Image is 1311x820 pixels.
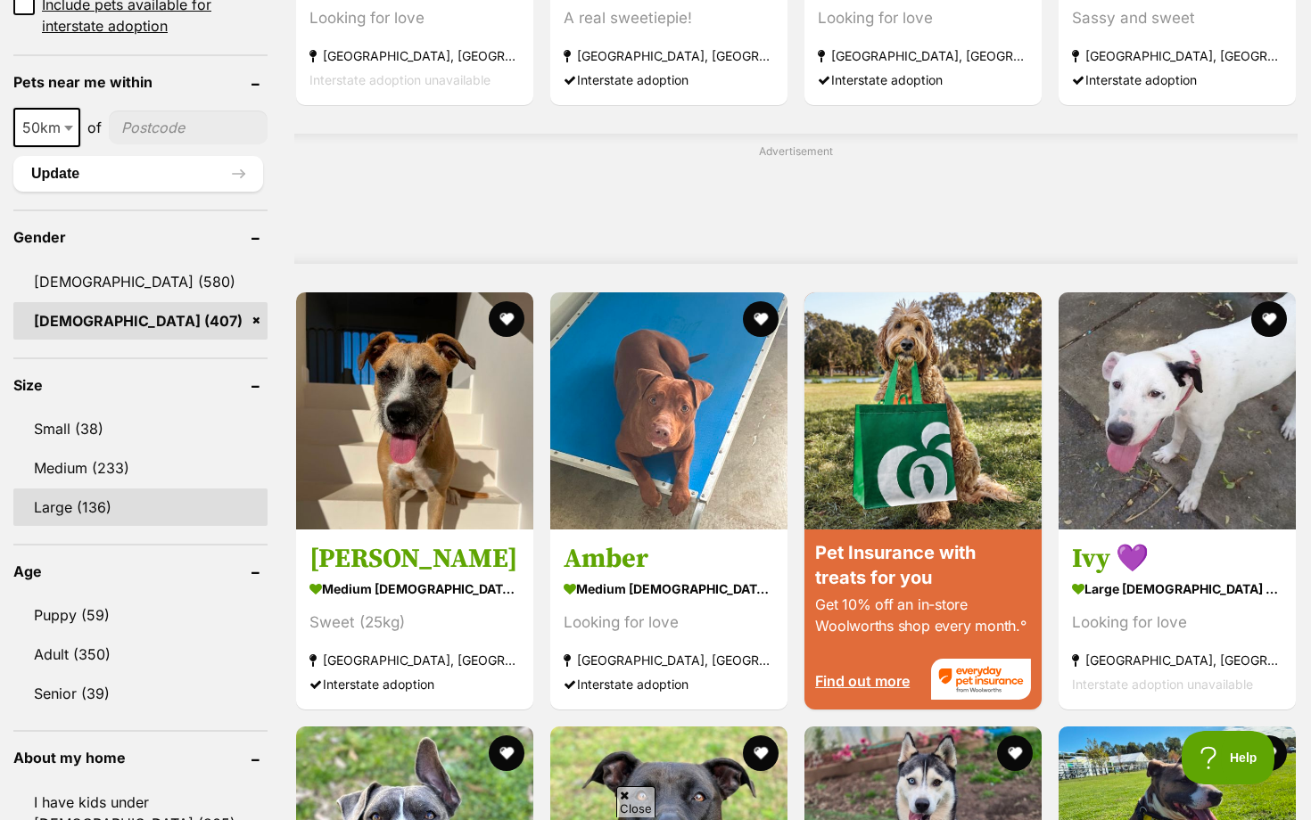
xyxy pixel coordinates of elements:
[13,449,268,487] a: Medium (233)
[550,529,787,709] a: Amber medium [DEMOGRAPHIC_DATA] Dog Looking for love [GEOGRAPHIC_DATA], [GEOGRAPHIC_DATA] Interst...
[13,675,268,712] a: Senior (39)
[818,44,1028,68] strong: [GEOGRAPHIC_DATA], [GEOGRAPHIC_DATA]
[13,156,263,192] button: Update
[564,44,774,68] strong: [GEOGRAPHIC_DATA], [GEOGRAPHIC_DATA]
[818,68,1028,92] div: Interstate adoption
[1072,576,1282,602] strong: large [DEMOGRAPHIC_DATA] Dog
[997,735,1033,771] button: favourite
[564,542,774,576] h3: Amber
[309,44,520,68] strong: [GEOGRAPHIC_DATA], [GEOGRAPHIC_DATA]
[309,542,520,576] h3: [PERSON_NAME]
[309,648,520,672] strong: [GEOGRAPHIC_DATA], [GEOGRAPHIC_DATA]
[550,292,787,529] img: Amber - Staffordshire Bull Terrier Dog
[309,611,520,635] div: Sweet (25kg)
[296,529,533,709] a: [PERSON_NAME] medium [DEMOGRAPHIC_DATA] Dog Sweet (25kg) [GEOGRAPHIC_DATA], [GEOGRAPHIC_DATA] Int...
[564,648,774,672] strong: [GEOGRAPHIC_DATA], [GEOGRAPHIC_DATA]
[296,292,533,529] img: Hazel - Irish Wolfhound x Mixed breed Dog
[1072,6,1282,30] div: Sassy and sweet
[13,74,268,90] header: Pets near me within
[564,672,774,696] div: Interstate adoption
[309,672,520,696] div: Interstate adoption
[818,6,1028,30] div: Looking for love
[1072,68,1282,92] div: Interstate adoption
[1182,731,1275,784] iframe: Help Scout Beacon - Open
[309,576,520,602] strong: medium [DEMOGRAPHIC_DATA] Dog
[13,263,268,300] a: [DEMOGRAPHIC_DATA] (580)
[309,72,491,87] span: Interstate adoption unavailable
[564,576,774,602] strong: medium [DEMOGRAPHIC_DATA] Dog
[1072,648,1282,672] strong: [GEOGRAPHIC_DATA], [GEOGRAPHIC_DATA]
[13,750,268,766] header: About my home
[743,735,779,771] button: favourite
[13,635,268,673] a: Adult (350)
[743,301,779,337] button: favourite
[1059,529,1296,709] a: Ivy 💜 large [DEMOGRAPHIC_DATA] Dog Looking for love [GEOGRAPHIC_DATA], [GEOGRAPHIC_DATA] Intersta...
[13,410,268,447] a: Small (38)
[1072,542,1282,576] h3: Ivy 💜
[1072,611,1282,635] div: Looking for love
[1072,44,1282,68] strong: [GEOGRAPHIC_DATA], [GEOGRAPHIC_DATA]
[87,117,102,138] span: of
[109,111,268,144] input: postcode
[489,301,524,337] button: favourite
[309,6,520,30] div: Looking for love
[13,488,268,526] a: Large (136)
[13,377,268,393] header: Size
[13,596,268,634] a: Puppy (59)
[564,68,774,92] div: Interstate adoption
[13,229,268,245] header: Gender
[1251,301,1287,337] button: favourite
[489,735,524,771] button: favourite
[616,786,655,817] span: Close
[13,108,80,147] span: 50km
[1072,676,1253,692] span: Interstate adoption unavailable
[564,6,774,30] div: A real sweetiepie!
[1059,292,1296,529] img: Ivy 💜 - Boxer Dog
[15,115,78,140] span: 50km
[13,563,268,579] header: Age
[13,302,268,340] a: [DEMOGRAPHIC_DATA] (407)
[294,134,1298,264] div: Advertisement
[564,611,774,635] div: Looking for love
